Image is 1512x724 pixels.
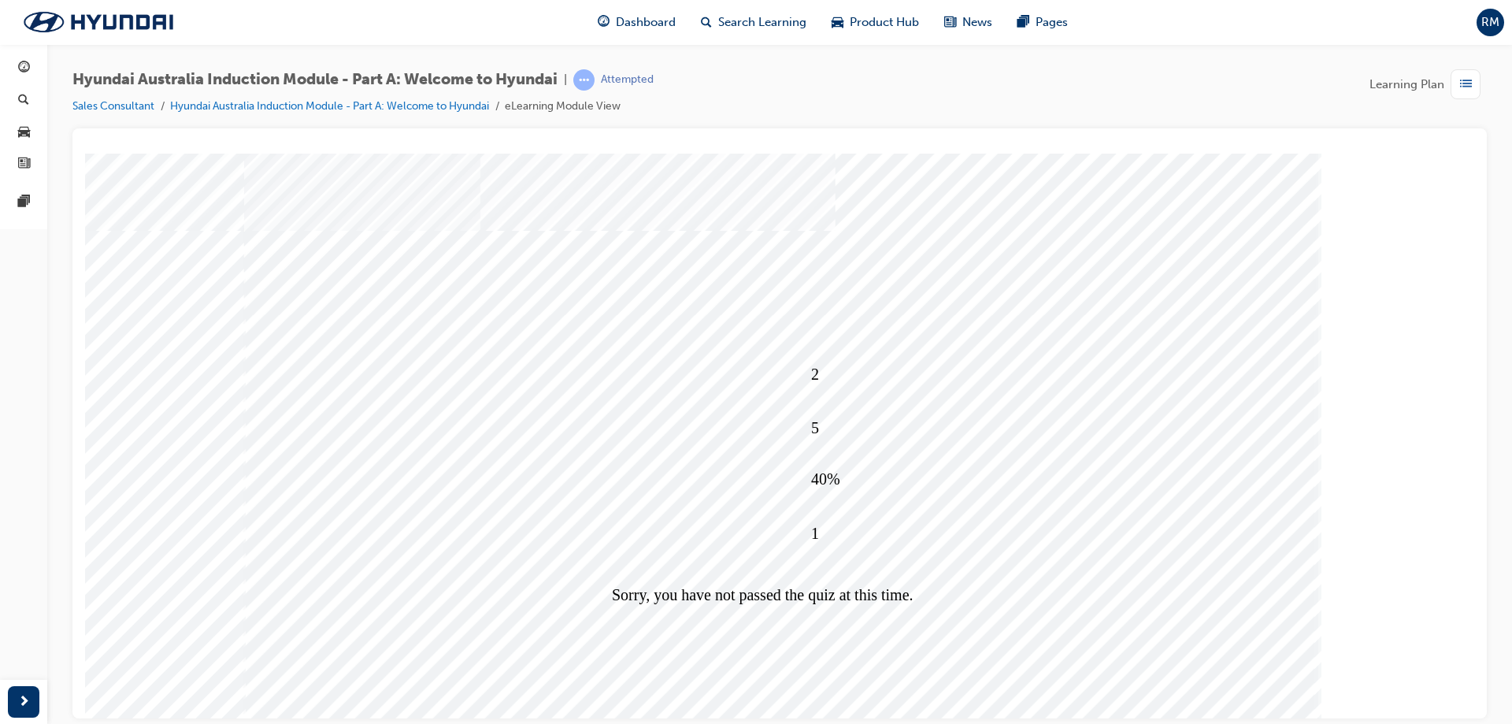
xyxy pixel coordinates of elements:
span: search-icon [18,94,29,108]
div: 1 [726,348,1157,411]
span: Search Learning [718,13,806,32]
div: Attempted [601,72,654,87]
button: RM [1477,9,1504,36]
span: car-icon [832,13,843,32]
li: eLearning Module View [505,98,621,116]
span: pages-icon [18,195,30,210]
span: guage-icon [598,13,610,32]
span: News [962,13,992,32]
img: Trak [8,6,189,39]
span: Pages [1036,13,1068,32]
a: search-iconSearch Learning [688,6,819,39]
span: list-icon [1460,75,1472,95]
div: 5 [726,243,1157,306]
a: Sales Consultant [72,99,154,113]
span: pages-icon [1017,13,1029,32]
span: Hyundai Australia Induction Module - Part A: Welcome to Hyundai [72,71,558,89]
a: news-iconNews [932,6,1005,39]
div: 40% [726,294,1158,357]
span: news-icon [18,158,30,172]
div: 2 [726,189,1157,252]
span: Dashboard [616,13,676,32]
a: car-iconProduct Hub [819,6,932,39]
a: guage-iconDashboard [585,6,688,39]
span: RM [1481,13,1499,32]
a: pages-iconPages [1005,6,1080,39]
span: search-icon [701,13,712,32]
span: learningRecordVerb_ATTEMPT-icon [573,69,595,91]
span: car-icon [18,125,30,139]
span: Product Hub [850,13,919,32]
span: next-icon [18,692,30,712]
span: news-icon [944,13,956,32]
div: Sorry, you have not passed the quiz at this time. [527,417,1022,466]
span: | [564,71,567,89]
span: Learning Plan [1369,76,1444,94]
span: guage-icon [18,61,30,76]
a: Hyundai Australia Induction Module - Part A: Welcome to Hyundai [170,99,489,113]
button: Learning Plan [1369,69,1487,99]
